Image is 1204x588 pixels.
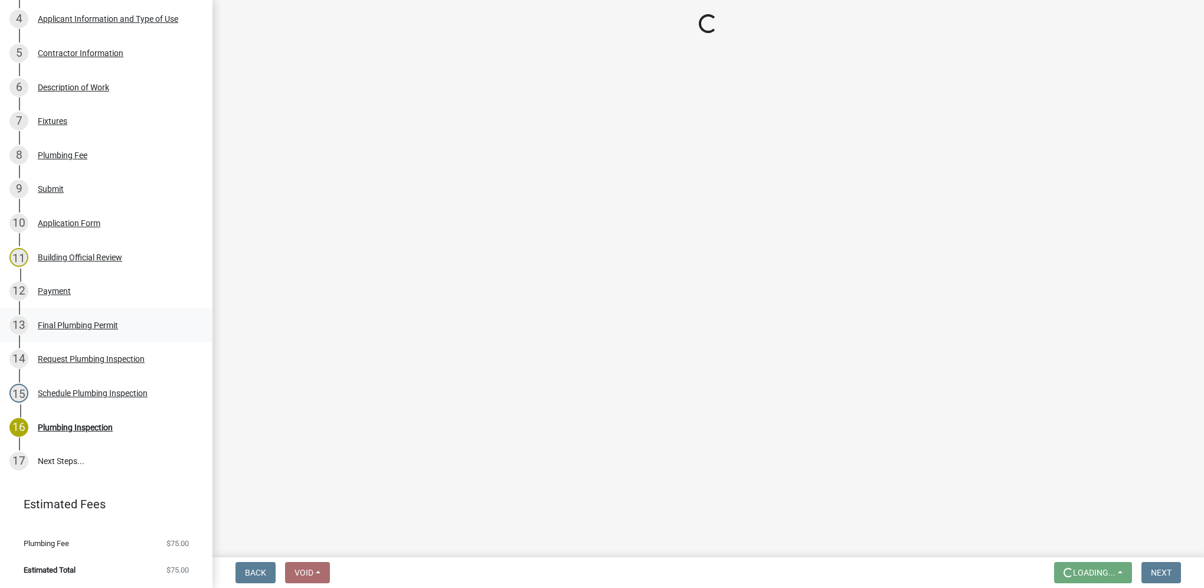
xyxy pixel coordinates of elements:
div: Submit [38,185,64,193]
div: 11 [9,248,28,267]
div: Applicant Information and Type of Use [38,15,178,23]
div: Description of Work [38,83,109,92]
a: Estimated Fees [9,492,194,516]
div: Fixtures [38,117,67,125]
div: 8 [9,146,28,165]
span: $75.00 [166,566,189,574]
div: Building Official Review [38,253,122,262]
div: Contractor Information [38,49,123,57]
div: Application Form [38,219,100,227]
div: Request Plumbing Inspection [38,355,145,363]
div: Plumbing Inspection [38,423,113,432]
button: Loading... [1054,562,1132,583]
button: Void [285,562,330,583]
span: Estimated Total [24,566,76,574]
span: Void [295,568,313,577]
span: Back [245,568,266,577]
div: 4 [9,9,28,28]
div: 10 [9,214,28,233]
div: Final Plumbing Permit [38,321,118,329]
div: 12 [9,282,28,300]
div: Plumbing Fee [38,151,87,159]
button: Next [1141,562,1181,583]
div: 5 [9,44,28,63]
div: 17 [9,452,28,471]
div: 9 [9,179,28,198]
div: 13 [9,316,28,335]
span: Loading... [1073,568,1115,577]
div: Schedule Plumbing Inspection [38,389,148,397]
div: 7 [9,112,28,130]
button: Back [235,562,276,583]
span: Plumbing Fee [24,540,69,547]
span: Next [1151,568,1172,577]
div: 15 [9,384,28,403]
div: 14 [9,349,28,368]
span: $75.00 [166,540,189,547]
div: 16 [9,418,28,437]
div: 6 [9,78,28,97]
div: Payment [38,287,71,295]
